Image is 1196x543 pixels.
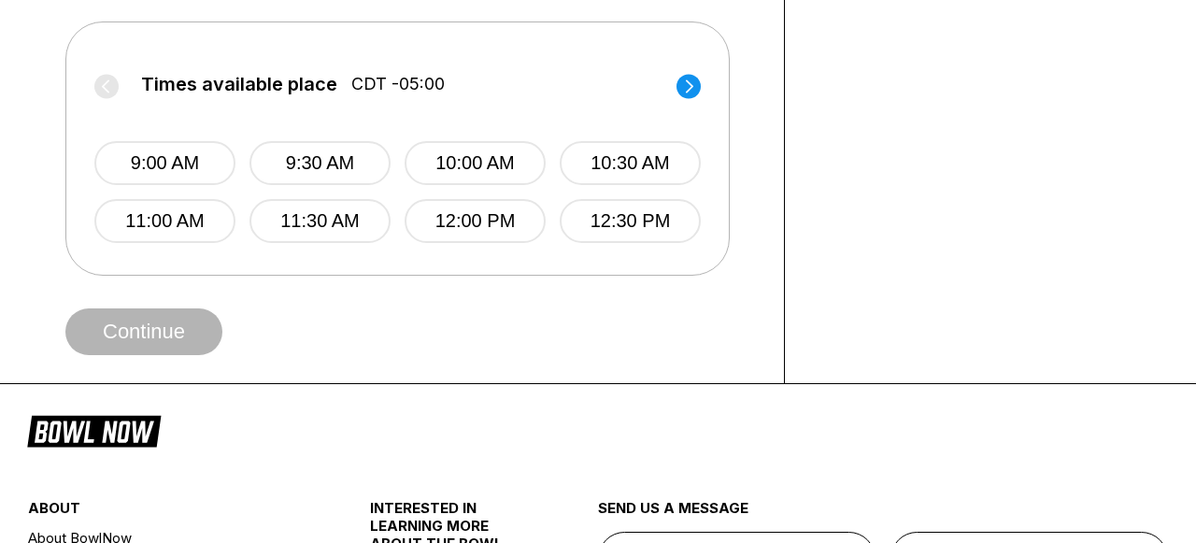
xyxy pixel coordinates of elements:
[351,74,445,94] span: CDT -05:00
[28,499,313,526] div: about
[94,141,235,185] button: 9:00 AM
[141,74,337,94] span: Times available place
[598,499,1168,532] div: send us a message
[405,199,546,243] button: 12:00 PM
[249,141,391,185] button: 9:30 AM
[560,141,701,185] button: 10:30 AM
[94,199,235,243] button: 11:00 AM
[405,141,546,185] button: 10:00 AM
[249,199,391,243] button: 11:30 AM
[560,199,701,243] button: 12:30 PM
